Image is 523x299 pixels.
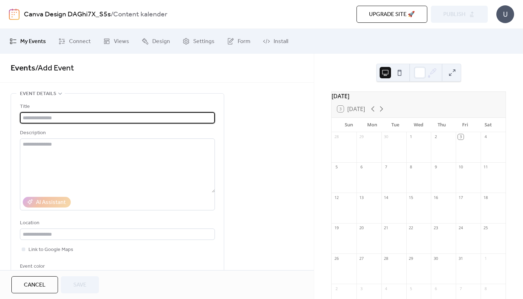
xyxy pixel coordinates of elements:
div: 3 [458,134,463,140]
div: Tue [384,118,407,132]
img: logo [9,9,20,20]
div: 8 [483,286,488,291]
div: 24 [458,225,463,231]
div: Fri [453,118,476,132]
span: Event details [20,90,56,98]
div: 1 [408,134,414,140]
div: Mon [360,118,384,132]
div: 14 [384,195,389,200]
div: 1 [483,256,488,261]
div: 25 [483,225,488,231]
div: Title [20,103,213,111]
div: 30 [433,256,438,261]
a: Design [136,32,175,51]
div: 26 [334,256,339,261]
button: Cancel [11,276,58,293]
a: Canva Design DAGhi7X_S5s [24,8,111,21]
div: 11 [483,164,488,170]
a: Connect [53,32,96,51]
div: 27 [359,256,364,261]
div: Event color [20,262,77,271]
div: 6 [359,164,364,170]
div: 7 [458,286,463,291]
div: Sun [337,118,360,132]
div: 18 [483,195,488,200]
div: 28 [384,256,389,261]
div: 23 [433,225,438,231]
b: / [111,8,113,21]
span: Form [238,37,250,46]
div: 17 [458,195,463,200]
span: Views [114,37,129,46]
div: 15 [408,195,414,200]
div: 9 [433,164,438,170]
span: Cancel [24,281,46,289]
div: 4 [384,286,389,291]
span: My Events [20,37,46,46]
div: 29 [359,134,364,140]
div: 5 [408,286,414,291]
div: Description [20,129,213,137]
div: 13 [359,195,364,200]
div: 16 [433,195,438,200]
span: Settings [193,37,215,46]
span: Install [274,37,288,46]
a: Settings [177,32,220,51]
div: Wed [407,118,430,132]
span: Link to Google Maps [28,246,73,254]
div: [DATE] [332,92,506,100]
div: 21 [384,225,389,231]
div: 7 [384,164,389,170]
div: 4 [483,134,488,140]
div: 12 [334,195,339,200]
div: U [496,5,514,23]
a: Events [11,61,35,76]
b: Content kalender [113,8,167,21]
div: 2 [433,134,438,140]
div: Location [20,219,213,227]
a: Views [98,32,134,51]
div: 2 [334,286,339,291]
div: 20 [359,225,364,231]
button: Upgrade site 🚀 [356,6,427,23]
span: / Add Event [35,61,74,76]
div: 29 [408,256,414,261]
div: 28 [334,134,339,140]
div: 8 [408,164,414,170]
div: 3 [359,286,364,291]
a: Install [258,32,294,51]
div: 31 [458,256,463,261]
div: Thu [430,118,453,132]
a: Form [222,32,256,51]
div: Sat [477,118,500,132]
span: Connect [69,37,91,46]
div: 6 [433,286,438,291]
span: Design [152,37,170,46]
a: My Events [4,32,51,51]
div: 30 [384,134,389,140]
div: 22 [408,225,414,231]
div: 10 [458,164,463,170]
span: Upgrade site 🚀 [369,10,415,19]
div: 5 [334,164,339,170]
div: 19 [334,225,339,231]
